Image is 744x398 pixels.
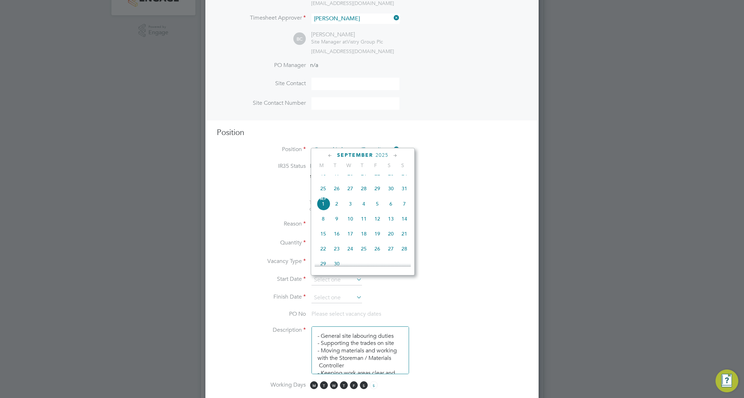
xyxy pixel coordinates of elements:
[355,162,369,169] span: T
[330,381,338,389] span: W
[357,212,371,226] span: 11
[357,242,371,255] span: 25
[217,220,306,228] label: Reason
[320,381,328,389] span: T
[369,162,382,169] span: F
[311,31,383,38] div: [PERSON_NAME]
[328,162,342,169] span: T
[384,242,398,255] span: 27
[311,310,381,317] span: Please select vacancy dates
[310,381,318,389] span: M
[344,212,357,226] span: 10
[357,182,371,195] span: 28
[337,152,373,158] span: September
[217,239,306,247] label: Quantity
[310,162,338,169] span: Inside IR35
[316,197,330,201] span: Sep
[330,182,344,195] span: 26
[311,275,362,285] input: Select one
[316,242,330,255] span: 22
[217,326,306,334] label: Description
[330,257,344,270] span: 30
[398,182,411,195] span: 31
[311,293,362,303] input: Select one
[344,227,357,241] span: 17
[398,197,411,211] span: 7
[315,162,328,169] span: M
[350,381,358,389] span: F
[371,182,384,195] span: 29
[371,212,384,226] span: 12
[311,38,383,45] div: Vistry Group Plc
[316,197,330,211] span: 1
[330,212,344,226] span: 9
[330,242,344,255] span: 23
[309,199,405,212] span: The status determination for this position can be updated after creating the vacancy
[217,310,306,318] label: PO No
[384,197,398,211] span: 6
[382,162,396,169] span: S
[316,227,330,241] span: 15
[217,275,306,283] label: Start Date
[293,33,306,45] span: BC
[384,227,398,241] span: 20
[360,381,368,389] span: S
[217,258,306,265] label: Vacancy Type
[316,257,330,270] span: 29
[311,14,399,24] input: Search for...
[311,38,347,45] span: Site Manager at
[311,48,394,55] span: [EMAIL_ADDRESS][DOMAIN_NAME]
[217,381,306,389] label: Working Days
[396,162,409,169] span: S
[217,62,306,69] label: PO Manager
[344,242,357,255] span: 24
[716,369,738,392] button: Engage Resource Center
[357,197,371,211] span: 4
[316,212,330,226] span: 8
[340,381,348,389] span: T
[217,99,306,107] label: Site Contact Number
[217,162,306,170] label: IR35 Status
[217,146,306,153] label: Position
[371,227,384,241] span: 19
[311,145,399,155] input: Search for...
[398,212,411,226] span: 14
[376,152,388,158] span: 2025
[310,62,318,69] span: n/a
[371,197,384,211] span: 5
[217,293,306,301] label: Finish Date
[316,182,330,195] span: 25
[330,227,344,241] span: 16
[330,197,344,211] span: 2
[384,182,398,195] span: 30
[344,182,357,195] span: 27
[371,242,384,255] span: 26
[370,381,378,389] span: S
[398,227,411,241] span: 21
[310,174,375,179] strong: Status Determination Statement
[344,197,357,211] span: 3
[217,128,527,138] h3: Position
[217,80,306,87] label: Site Contact
[398,242,411,255] span: 28
[217,14,306,22] label: Timesheet Approver
[384,212,398,226] span: 13
[342,162,355,169] span: W
[357,227,371,241] span: 18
